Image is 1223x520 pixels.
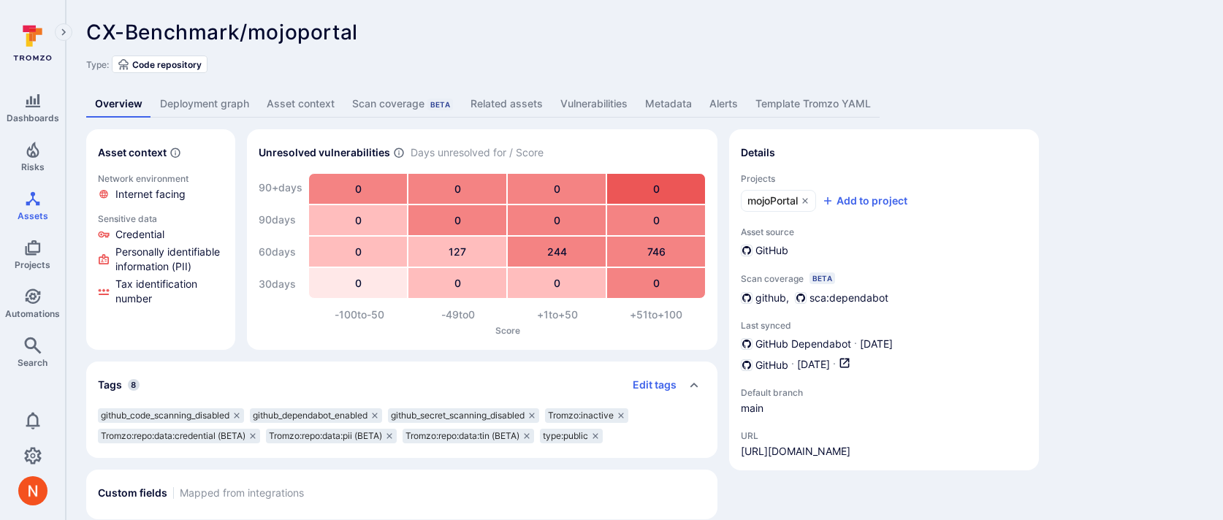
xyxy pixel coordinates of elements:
[18,476,47,505] img: ACg8ocIprwjrgDQnDsNSk9Ghn5p5-B8DpAKWoJ5Gi9syOE4K59tr4Q=s96-c
[548,410,614,421] span: Tromzo:inactive
[462,91,552,118] a: Related assets
[253,410,367,421] span: github_dependabot_enabled
[98,408,244,423] div: github_code_scanning_disabled
[250,408,382,423] div: github_dependabot_enabled
[151,91,258,118] a: Deployment graph
[854,337,857,351] p: ·
[607,268,705,298] div: 0
[58,26,69,39] i: Expand navigation menu
[621,373,677,397] button: Edit tags
[408,174,506,204] div: 0
[18,357,47,368] span: Search
[352,96,453,111] div: Scan coverage
[309,205,407,235] div: 0
[408,268,506,298] div: 0
[180,486,304,500] span: Mapped from integrations
[98,245,224,274] li: Personally identifiable information (PII)
[21,161,45,172] span: Risks
[86,470,717,519] section: custom fields card
[391,410,525,421] span: github_secret_scanning_disabled
[797,357,830,372] span: [DATE]
[259,237,302,267] div: 60 days
[86,20,358,45] span: CX-Benchmark/mojoportal
[747,194,798,208] span: mojoPortal
[309,174,407,204] div: 0
[508,174,606,204] div: 0
[741,190,816,212] a: mojoPortal
[822,194,907,208] button: Add to project
[508,307,607,322] div: +1 to +50
[86,362,717,408] div: Collapse tags
[741,290,786,305] div: github
[408,205,506,235] div: 0
[15,259,50,270] span: Projects
[755,337,851,351] span: GitHub Dependabot
[259,145,390,160] h2: Unresolved vulnerabilities
[508,205,606,235] div: 0
[86,59,109,70] span: Type:
[543,430,588,442] span: type:public
[258,91,343,118] a: Asset context
[701,91,747,118] a: Alerts
[607,174,705,204] div: 0
[259,205,302,234] div: 90 days
[795,290,888,305] div: sca:dependabot
[55,23,72,41] button: Expand navigation menu
[405,430,519,442] span: Tromzo:repo:data:tin (BETA)
[18,476,47,505] div: Neeren Patki
[98,187,224,202] li: Internet facing
[98,227,224,242] li: Credential
[269,430,382,442] span: Tromzo:repo:data:pii (BETA)
[309,268,407,298] div: 0
[18,210,48,221] span: Assets
[98,277,224,306] li: Tax identification number
[741,273,804,284] span: Scan coverage
[310,325,706,336] p: Score
[86,91,151,118] a: Overview
[101,430,245,442] span: Tromzo:repo:data:credential (BETA)
[860,337,893,351] span: [DATE]
[741,173,1027,184] span: Projects
[741,243,788,258] div: GitHub
[5,308,60,319] span: Automations
[86,91,1203,118] div: Asset tabs
[98,429,260,443] div: Tromzo:repo:data:credential (BETA)
[607,237,705,267] div: 746
[741,444,850,459] a: [URL][DOMAIN_NAME]
[95,210,226,309] a: Click to view evidence
[259,173,302,202] div: 90+ days
[508,237,606,267] div: 244
[169,147,181,158] svg: Automatically discovered context associated with the asset
[427,99,453,110] div: Beta
[747,91,880,118] a: Template Tromzo YAML
[393,145,405,161] span: Number of vulnerabilities in status ‘Open’ ‘Triaged’ and ‘In process’ divided by score and scanne...
[833,357,836,372] p: ·
[266,429,397,443] div: Tromzo:repo:data:pii (BETA)
[98,173,224,184] p: Network environment
[98,486,167,500] h2: Custom fields
[791,357,794,372] p: ·
[411,145,544,161] span: Days unresolved for / Score
[98,213,224,224] p: Sensitive data
[545,408,628,423] div: Tromzo:inactive
[98,145,167,160] h2: Asset context
[132,59,202,70] span: Code repository
[259,269,302,299] div: 30 days
[95,170,226,204] a: Click to view evidence
[309,237,407,267] div: 0
[540,429,603,443] div: type:public
[310,307,409,322] div: -100 to -50
[809,272,835,284] div: Beta
[409,307,508,322] div: -49 to 0
[101,410,229,421] span: github_code_scanning_disabled
[839,357,850,372] a: Open in GitHub dashboard
[741,401,858,416] span: main
[128,379,140,391] span: 8
[408,237,506,267] div: 127
[741,430,850,441] span: URL
[403,429,534,443] div: Tromzo:repo:data:tin (BETA)
[755,358,788,372] span: GitHub
[741,226,1027,237] span: Asset source
[7,112,59,123] span: Dashboards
